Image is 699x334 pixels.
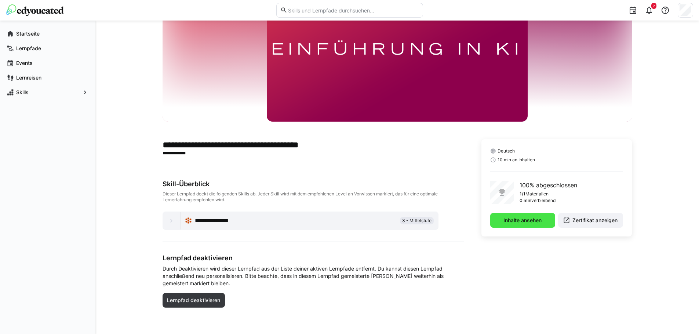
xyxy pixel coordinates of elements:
[287,7,419,14] input: Skills und Lernpfade durchsuchen…
[163,254,464,262] h3: Lernpfad deaktivieren
[558,213,623,228] button: Zertifikat anzeigen
[571,217,619,224] span: Zertifikat anzeigen
[163,293,225,308] button: Lernpfad deaktivieren
[166,297,221,304] span: Lernpfad deaktivieren
[531,198,556,203] p: verbleibend
[520,191,525,197] p: 1/1
[498,157,535,163] span: 10 min an Inhalten
[653,4,655,8] span: 2
[498,148,515,154] span: Deutsch
[163,180,464,188] div: Skill-Überblick
[402,218,432,224] span: 3 - Mittelstufe
[502,217,543,224] span: Inhalte ansehen
[163,191,464,203] div: Dieser Lernpfad deckt die folgenden Skills ab. Jeder Skill wird mit dem empfohlenen Level an Vorw...
[520,198,531,203] p: 0 min
[163,265,464,287] span: Durch Deaktivieren wird dieser Lernpfad aus der Liste deiner aktiven Lernpfade entfernt. Du kanns...
[525,191,549,197] p: Materialien
[520,181,577,190] p: 100% abgeschlossen
[490,213,555,228] button: Inhalte ansehen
